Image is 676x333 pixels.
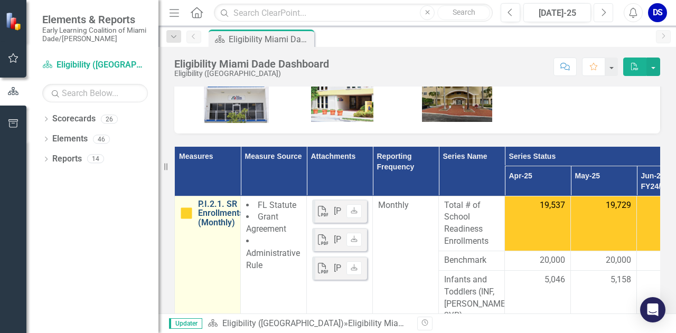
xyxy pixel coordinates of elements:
[334,205,466,217] div: [PERSON_NAME] ELC-[DATE] Recap
[334,234,483,246] div: [PERSON_NAME] ELC- [DATE] Recap.pdf
[611,274,631,286] span: 5,158
[180,207,193,220] img: Caution
[648,3,667,22] button: DS
[5,12,24,31] img: ClearPoint Strategy
[453,8,475,16] span: Search
[523,3,591,22] button: [DATE]-25
[606,199,631,212] span: 19,729
[571,251,637,270] td: Double-Click to Edit
[505,251,571,270] td: Double-Click to Edit
[571,270,637,325] td: Double-Click to Edit
[505,196,571,251] td: Double-Click to Edit
[93,135,110,144] div: 46
[444,274,499,322] span: Infants and Toddlers (INF, [PERSON_NAME], 2YR)
[640,297,665,322] div: Open Intercom Messenger
[540,254,565,267] span: 20,000
[378,199,433,212] div: Monthly
[52,153,82,165] a: Reports
[437,5,490,20] button: Search
[258,200,296,210] span: FL Statute
[422,81,492,122] img: Boq6CwCQOex5DFfkyUdXyzkUcjnkc9mUcjlBMZCPofMXD14nsp9CIgCim28n4KHYChY1OvwfF7PZ1LPzGdVoHBJy2S7zjA1T7...
[101,115,118,123] div: 26
[174,58,329,70] div: Eligibility Miami Dade Dashboard
[246,248,300,270] span: Administrative Rule
[198,199,243,227] a: P.I.2.1. SR Enrollments (Monthly)
[42,59,148,71] a: Eligibility ([GEOGRAPHIC_DATA])
[42,84,148,102] input: Search Below...
[229,33,312,46] div: Eligibility Miami Dade Dashboard
[222,318,344,328] a: Eligibility ([GEOGRAPHIC_DATA])
[348,318,473,328] div: Eligibility Miami Dade Dashboard
[540,199,565,212] span: 19,537
[42,13,148,26] span: Elements & Reports
[334,262,483,274] div: [PERSON_NAME] ELC- [DATE] Recap.pdf
[208,318,409,330] div: »
[311,81,373,122] img: EUEX+d9o5Y0paotYbwAAAABJRU5ErkJggg==
[214,4,493,22] input: Search ClearPoint...
[204,80,269,123] img: 9ff+H86+knWt+9b3gAAAABJRU5ErkJggg==
[444,254,499,267] span: Benchmark
[52,133,88,145] a: Elements
[544,274,565,286] span: 5,046
[246,212,286,234] span: Grant Agreement
[505,270,571,325] td: Double-Click to Edit
[174,70,329,78] div: Eligibility ([GEOGRAPHIC_DATA])
[571,196,637,251] td: Double-Click to Edit
[527,7,587,20] div: [DATE]-25
[87,155,104,164] div: 14
[606,254,631,267] span: 20,000
[444,199,499,248] span: Total # of School Readiness Enrollments
[52,113,96,125] a: Scorecards
[169,318,202,329] span: Updater
[42,26,148,43] small: Early Learning Coalition of Miami Dade/[PERSON_NAME]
